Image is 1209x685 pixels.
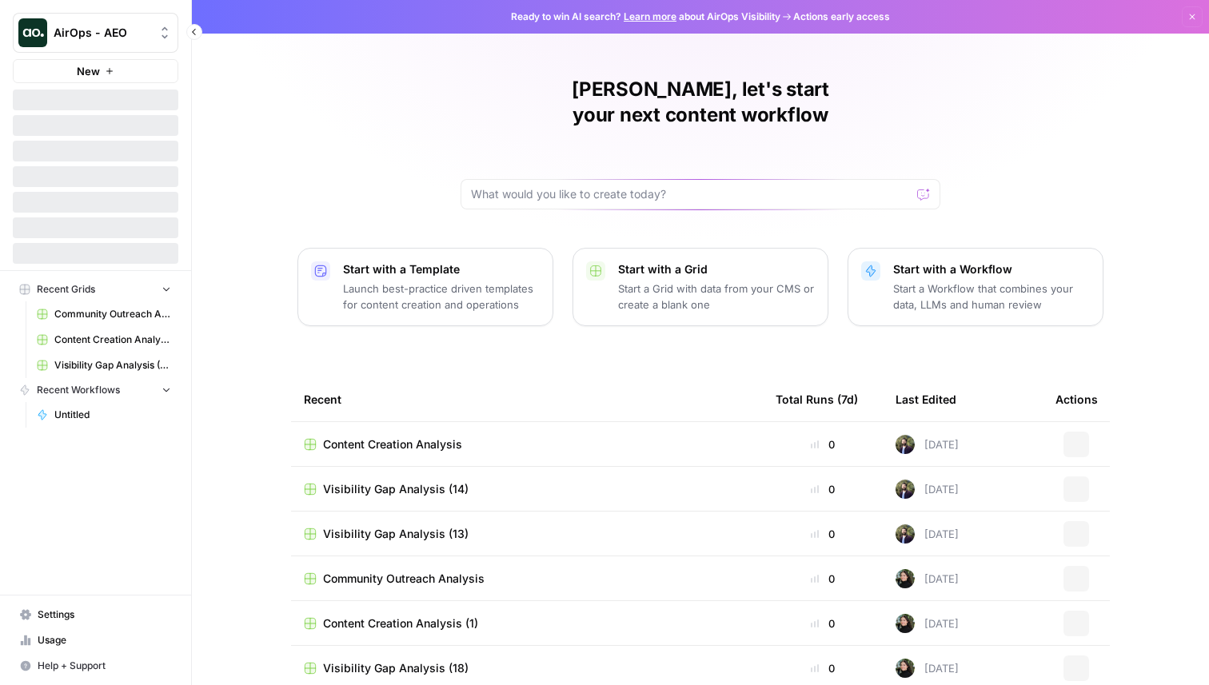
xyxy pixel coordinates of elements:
[776,615,870,631] div: 0
[776,660,870,676] div: 0
[896,614,959,633] div: [DATE]
[893,281,1090,313] p: Start a Workflow that combines your data, LLMs and human review
[323,526,469,542] span: Visibility Gap Analysis (13)
[343,261,540,277] p: Start with a Template
[13,602,178,627] a: Settings
[323,615,478,631] span: Content Creation Analysis (1)
[38,633,171,647] span: Usage
[776,436,870,452] div: 0
[896,569,915,588] img: eoqc67reg7z2luvnwhy7wyvdqmsw
[13,13,178,53] button: Workspace: AirOps - AEO
[304,571,750,587] a: Community Outreach Analysis
[776,377,858,421] div: Total Runs (7d)
[304,615,750,631] a: Content Creation Analysis (1)
[896,435,959,454] div: [DATE]
[304,526,750,542] a: Visibility Gap Analysis (13)
[304,436,750,452] a: Content Creation Analysis
[30,301,178,327] a: Community Outreach Analysis
[793,10,890,24] span: Actions early access
[618,261,815,277] p: Start with a Grid
[304,377,750,421] div: Recent
[323,481,469,497] span: Visibility Gap Analysis (14)
[618,281,815,313] p: Start a Grid with data from your CMS or create a blank one
[37,282,95,297] span: Recent Grids
[471,186,911,202] input: What would you like to create today?
[893,261,1090,277] p: Start with a Workflow
[18,18,47,47] img: AirOps - AEO Logo
[54,333,171,347] span: Content Creation Analysis (1)
[54,25,150,41] span: AirOps - AEO
[323,436,462,452] span: Content Creation Analysis
[573,248,828,326] button: Start with a GridStart a Grid with data from your CMS or create a blank one
[297,248,553,326] button: Start with a TemplateLaunch best-practice driven templates for content creation and operations
[776,571,870,587] div: 0
[896,614,915,633] img: eoqc67reg7z2luvnwhy7wyvdqmsw
[896,480,959,499] div: [DATE]
[30,402,178,428] a: Untitled
[776,481,870,497] div: 0
[30,352,178,378] a: Visibility Gap Analysis (18)
[896,524,959,544] div: [DATE]
[304,660,750,676] a: Visibility Gap Analysis (18)
[30,327,178,352] a: Content Creation Analysis (1)
[461,77,940,128] h1: [PERSON_NAME], let's start your next content workflow
[323,660,469,676] span: Visibility Gap Analysis (18)
[13,59,178,83] button: New
[896,435,915,454] img: 4dqwcgipae5fdwxp9v51u2818epj
[896,524,915,544] img: 4dqwcgipae5fdwxp9v51u2818epj
[896,659,915,678] img: eoqc67reg7z2luvnwhy7wyvdqmsw
[54,307,171,321] span: Community Outreach Analysis
[511,10,780,24] span: Ready to win AI search? about AirOps Visibility
[896,659,959,678] div: [DATE]
[54,358,171,372] span: Visibility Gap Analysis (18)
[13,378,178,402] button: Recent Workflows
[38,607,171,622] span: Settings
[776,526,870,542] div: 0
[624,10,676,22] a: Learn more
[13,277,178,301] button: Recent Grids
[848,248,1103,326] button: Start with a WorkflowStart a Workflow that combines your data, LLMs and human review
[323,571,485,587] span: Community Outreach Analysis
[896,569,959,588] div: [DATE]
[37,383,120,397] span: Recent Workflows
[54,408,171,422] span: Untitled
[343,281,540,313] p: Launch best-practice driven templates for content creation and operations
[896,480,915,499] img: 4dqwcgipae5fdwxp9v51u2818epj
[304,481,750,497] a: Visibility Gap Analysis (14)
[896,377,956,421] div: Last Edited
[38,659,171,673] span: Help + Support
[13,627,178,653] a: Usage
[77,63,100,79] span: New
[1055,377,1098,421] div: Actions
[13,653,178,679] button: Help + Support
